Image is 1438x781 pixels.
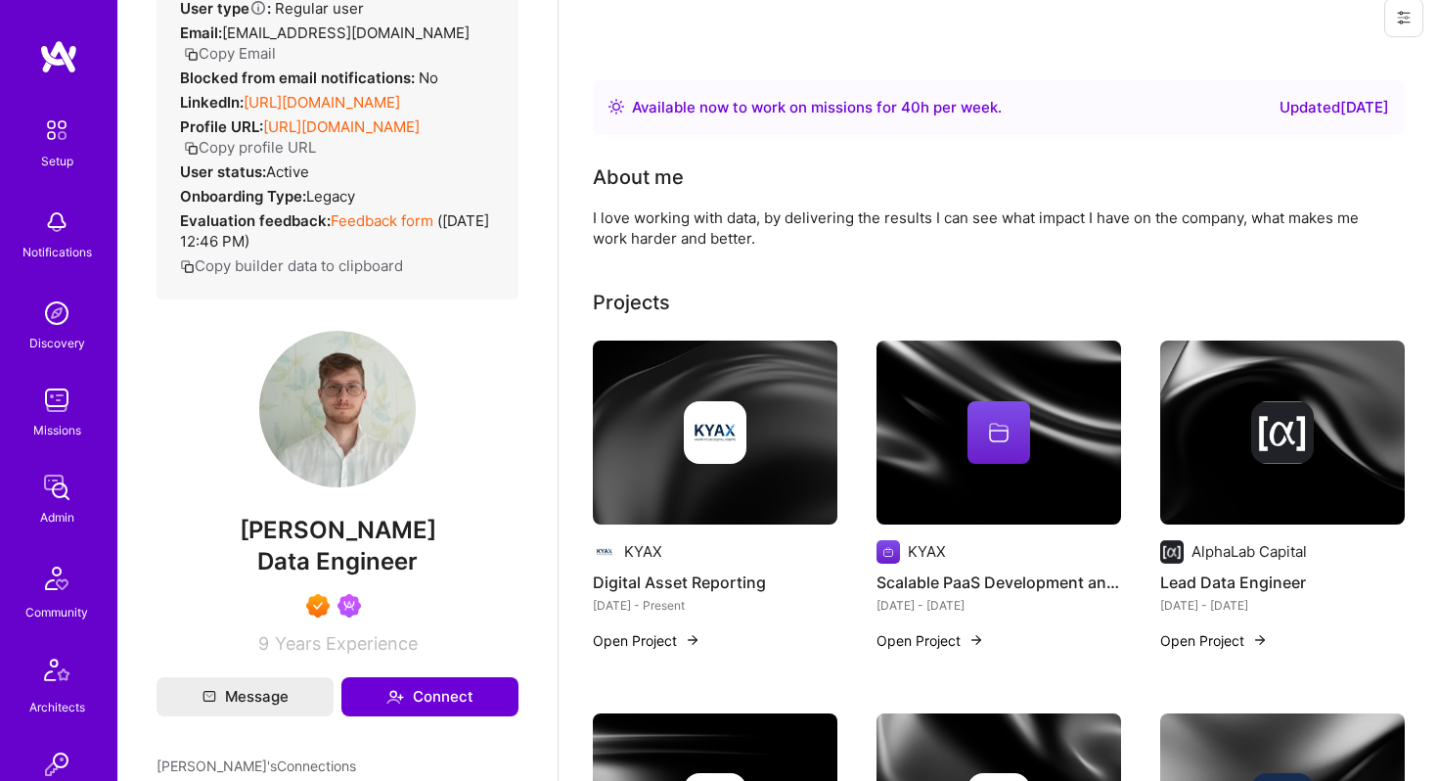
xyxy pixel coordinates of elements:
span: legacy [306,187,355,206]
img: arrow-right [968,632,984,648]
img: logo [39,39,78,74]
button: Open Project [1160,630,1268,651]
button: Copy builder data to clipboard [180,255,403,276]
div: [DATE] - [DATE] [1160,595,1405,616]
img: Been on Mission [337,594,361,618]
button: Message [157,677,334,716]
button: Open Project [876,630,984,651]
div: Community [25,602,88,622]
img: Availability [608,99,624,115]
img: Company logo [593,540,616,564]
img: Company logo [1251,401,1314,464]
h4: Lead Data Engineer [1160,570,1405,595]
button: Open Project [593,630,700,651]
i: icon Mail [202,690,216,704]
div: Available now to work on missions for h per week . [632,96,1002,119]
img: cover [593,341,837,525]
h4: Scalable PaaS Development and Blockchain Integration [876,570,1121,595]
strong: Blocked from email notifications: [180,69,419,87]
strong: Profile URL: [180,117,263,136]
div: Admin [40,507,74,528]
h4: Digital Asset Reporting [593,570,837,595]
img: teamwork [37,381,76,420]
div: [DATE] - [DATE] [876,595,1121,616]
div: [DATE] - Present [593,595,837,616]
div: Projects [593,288,670,317]
div: Missions [33,420,81,440]
div: ( [DATE] 12:46 PM ) [180,210,495,252]
img: admin teamwork [37,468,76,507]
div: KYAX [624,541,662,562]
strong: User status: [180,162,266,181]
button: Connect [341,677,518,716]
strong: Evaluation feedback: [180,211,331,230]
img: setup [36,110,77,151]
div: I love working with data, by delivering the results I can see what impact I have on the company, ... [593,207,1375,249]
img: Company logo [684,401,746,464]
span: [PERSON_NAME]'s Connections [157,756,356,776]
button: Copy profile URL [184,137,316,158]
div: AlphaLab Capital [1191,541,1307,562]
span: [EMAIL_ADDRESS][DOMAIN_NAME] [222,23,470,42]
span: [PERSON_NAME] [157,516,518,545]
strong: Onboarding Type: [180,187,306,206]
span: 9 [258,633,269,654]
img: User Avatar [259,331,416,487]
div: No [180,68,438,88]
img: discovery [37,294,76,333]
img: Company logo [1160,540,1184,564]
div: Architects [29,697,85,717]
img: bell [37,203,76,242]
div: About me [593,162,684,192]
strong: LinkedIn: [180,93,244,112]
span: 40 [901,98,921,116]
img: Community [33,555,80,602]
i: icon Copy [184,47,199,62]
span: Data Engineer [257,547,418,575]
img: cover [876,341,1121,525]
span: Active [266,162,309,181]
div: Setup [41,151,73,171]
img: Company logo [876,540,900,564]
i: icon Connect [386,688,404,706]
div: KYAX [908,541,946,562]
div: Notifications [22,242,92,262]
img: Architects [33,650,80,697]
a: [URL][DOMAIN_NAME] [244,93,400,112]
img: arrow-right [685,632,700,648]
span: Years Experience [275,633,418,654]
img: cover [1160,341,1405,525]
strong: Email: [180,23,222,42]
a: [URL][DOMAIN_NAME] [263,117,420,136]
div: Discovery [29,333,85,353]
i: icon Copy [180,259,195,274]
div: Updated [DATE] [1280,96,1389,119]
a: Feedback form [331,211,433,230]
button: Copy Email [184,43,276,64]
img: Exceptional A.Teamer [306,594,330,618]
i: icon Copy [184,141,199,156]
img: arrow-right [1252,632,1268,648]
